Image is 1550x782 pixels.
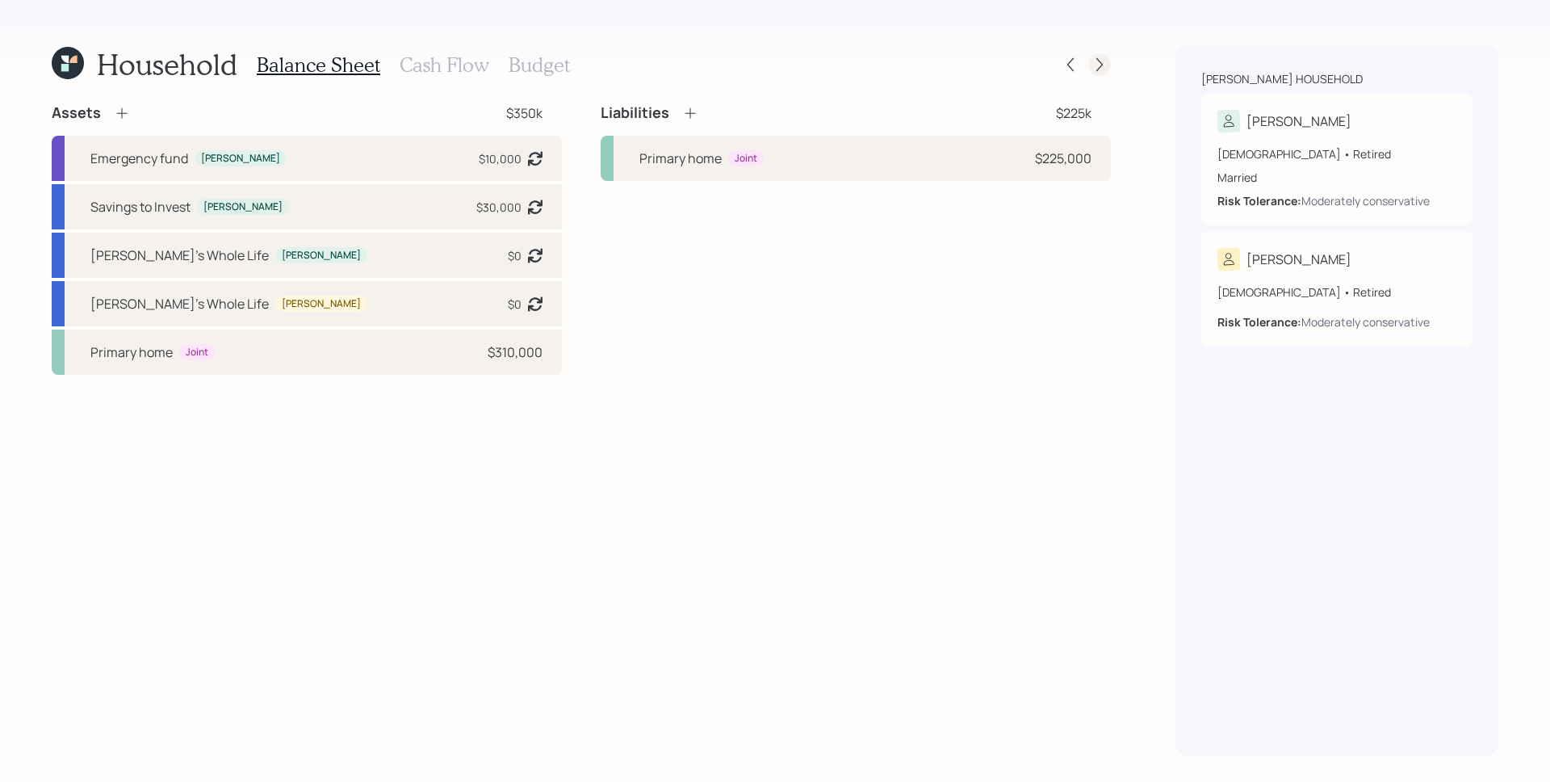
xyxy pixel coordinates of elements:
[1217,314,1301,330] b: Risk Tolerance:
[203,200,283,214] div: [PERSON_NAME]
[90,197,191,217] div: Savings to Invest
[601,104,669,122] h4: Liabilities
[1056,103,1091,123] div: $225k
[97,47,237,82] h1: Household
[90,149,188,168] div: Emergency fund
[257,53,380,77] h3: Balance Sheet
[508,296,522,313] div: $0
[506,103,542,123] div: $350k
[509,53,570,77] h3: Budget
[1246,111,1351,131] div: [PERSON_NAME]
[282,297,361,311] div: [PERSON_NAME]
[479,150,522,167] div: $10,000
[639,149,722,168] div: Primary home
[1246,250,1351,269] div: [PERSON_NAME]
[186,346,208,359] div: Joint
[1301,313,1430,330] div: Moderately conservative
[52,104,101,122] h4: Assets
[1217,284,1456,301] div: [DEMOGRAPHIC_DATA] • Retired
[1217,145,1456,162] div: [DEMOGRAPHIC_DATA] • Retired
[282,249,361,263] div: [PERSON_NAME]
[400,53,489,77] h3: Cash Flow
[735,152,757,166] div: Joint
[90,246,269,265] div: [PERSON_NAME]'s Whole Life
[1035,149,1091,168] div: $225,000
[90,343,173,362] div: Primary home
[476,199,522,216] div: $30,000
[1217,193,1301,208] b: Risk Tolerance:
[1217,169,1456,186] div: Married
[201,152,280,166] div: [PERSON_NAME]
[1301,192,1430,209] div: Moderately conservative
[488,343,542,362] div: $310,000
[508,247,522,264] div: $0
[90,294,269,313] div: [PERSON_NAME]'s Whole Life
[1201,71,1363,87] div: [PERSON_NAME] household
